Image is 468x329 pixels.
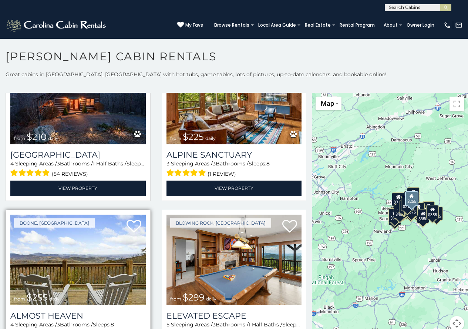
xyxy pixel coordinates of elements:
[10,150,146,160] a: [GEOGRAPHIC_DATA]
[93,160,127,167] span: 1 Half Baths /
[444,21,451,29] img: phone-regular-white.png
[405,202,418,216] div: $675
[316,97,341,110] button: Change map style
[183,131,204,142] span: $225
[10,160,14,167] span: 4
[10,160,146,179] div: Sleeping Areas / Bathrooms / Sleeps:
[177,21,203,29] a: My Favs
[206,296,216,302] span: daily
[10,215,146,305] img: Almost Heaven
[166,150,302,160] a: Alpine Sanctuary
[111,321,114,328] span: 8
[400,200,412,214] div: $451
[10,150,146,160] h3: Willow Valley View
[422,201,435,215] div: $930
[10,321,14,328] span: 4
[300,321,305,328] span: 10
[301,20,334,30] a: Real Estate
[389,208,401,222] div: $375
[27,292,48,303] span: $255
[48,135,58,141] span: daily
[211,20,253,30] a: Browse Rentals
[27,131,47,142] span: $210
[208,169,236,179] span: (1 review)
[398,199,410,213] div: $410
[6,18,108,33] img: White-1-2.png
[166,215,302,305] a: Elevated Escape from $299 daily
[10,181,146,196] a: View Property
[166,215,302,305] img: Elevated Escape
[401,197,414,211] div: $210
[412,202,425,216] div: $380
[266,160,270,167] span: 8
[14,296,25,302] span: from
[57,321,60,328] span: 3
[249,321,282,328] span: 1 Half Baths /
[166,54,302,145] a: Alpine Sanctuary from $225 daily
[185,22,203,28] span: My Favs
[170,218,271,228] a: Blowing Rock, [GEOGRAPHIC_DATA]
[426,205,439,219] div: $355
[380,20,401,30] a: About
[282,219,297,235] a: Add to favorites
[392,192,405,206] div: $305
[166,54,302,145] img: Alpine Sanctuary
[10,54,146,145] a: Willow Valley View from $210 daily
[405,191,418,206] div: $255
[205,135,216,141] span: daily
[183,292,205,303] span: $299
[166,321,169,328] span: 5
[407,187,420,201] div: $525
[450,97,464,111] button: Toggle fullscreen view
[417,209,429,223] div: $350
[170,296,181,302] span: from
[166,160,169,167] span: 3
[52,169,88,179] span: (54 reviews)
[10,54,146,145] img: Willow Valley View
[49,296,60,302] span: daily
[255,20,300,30] a: Local Area Guide
[10,215,146,305] a: Almost Heaven from $255 daily
[321,100,334,107] span: Map
[394,204,406,218] div: $400
[430,207,443,221] div: $355
[213,160,216,167] span: 3
[336,20,378,30] a: Rental Program
[170,135,181,141] span: from
[388,211,401,225] div: $345
[144,160,149,167] span: 13
[10,311,146,321] a: Almost Heaven
[166,311,302,321] a: Elevated Escape
[404,204,417,218] div: $315
[14,135,25,141] span: from
[166,181,302,196] a: View Property
[166,160,302,179] div: Sleeping Areas / Bathrooms / Sleeps:
[455,21,462,29] img: mail-regular-white.png
[14,218,95,228] a: Boone, [GEOGRAPHIC_DATA]
[213,321,216,328] span: 3
[57,160,60,167] span: 3
[403,20,438,30] a: Owner Login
